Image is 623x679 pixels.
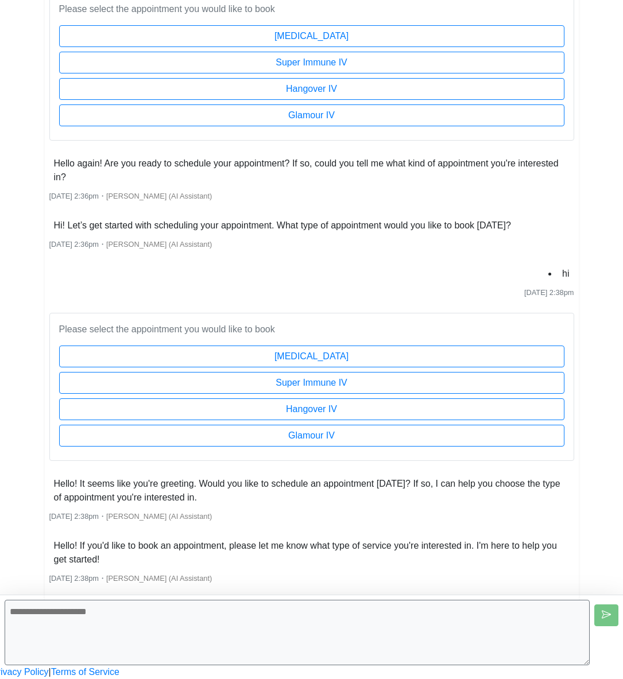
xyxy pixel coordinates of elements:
[59,398,564,420] button: Hangover IV
[59,25,564,47] button: [MEDICAL_DATA]
[49,192,99,200] span: [DATE] 2:36pm
[49,240,212,249] small: ・
[49,512,99,521] span: [DATE] 2:38pm
[49,192,212,200] small: ・
[49,512,212,521] small: ・
[49,475,574,507] li: Hello! It seems like you're greeting. Would you like to schedule an appointment [DATE]? If so, I ...
[59,2,564,16] p: Please select the appointment you would like to book
[59,104,564,126] button: Glamour IV
[49,574,99,583] span: [DATE] 2:38pm
[59,78,564,100] button: Hangover IV
[59,323,564,336] p: Please select the appointment you would like to book
[49,574,212,583] small: ・
[106,512,212,521] span: [PERSON_NAME] (AI Assistant)
[49,216,516,235] li: Hi! Let’s get started with scheduling your appointment. What type of appointment would you like t...
[59,346,564,367] button: [MEDICAL_DATA]
[106,240,212,249] span: [PERSON_NAME] (AI Assistant)
[59,425,564,447] button: Glamour IV
[558,265,574,283] li: hi
[49,240,99,249] span: [DATE] 2:36pm
[524,288,574,297] span: [DATE] 2:38pm
[49,537,574,569] li: Hello! If you'd like to book an appointment, please let me know what type of service you're inter...
[106,574,212,583] span: [PERSON_NAME] (AI Assistant)
[59,372,564,394] button: Super Immune IV
[106,192,212,200] span: [PERSON_NAME] (AI Assistant)
[49,154,574,187] li: Hello again! Are you ready to schedule your appointment? If so, could you tell me what kind of ap...
[59,52,564,73] button: Super Immune IV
